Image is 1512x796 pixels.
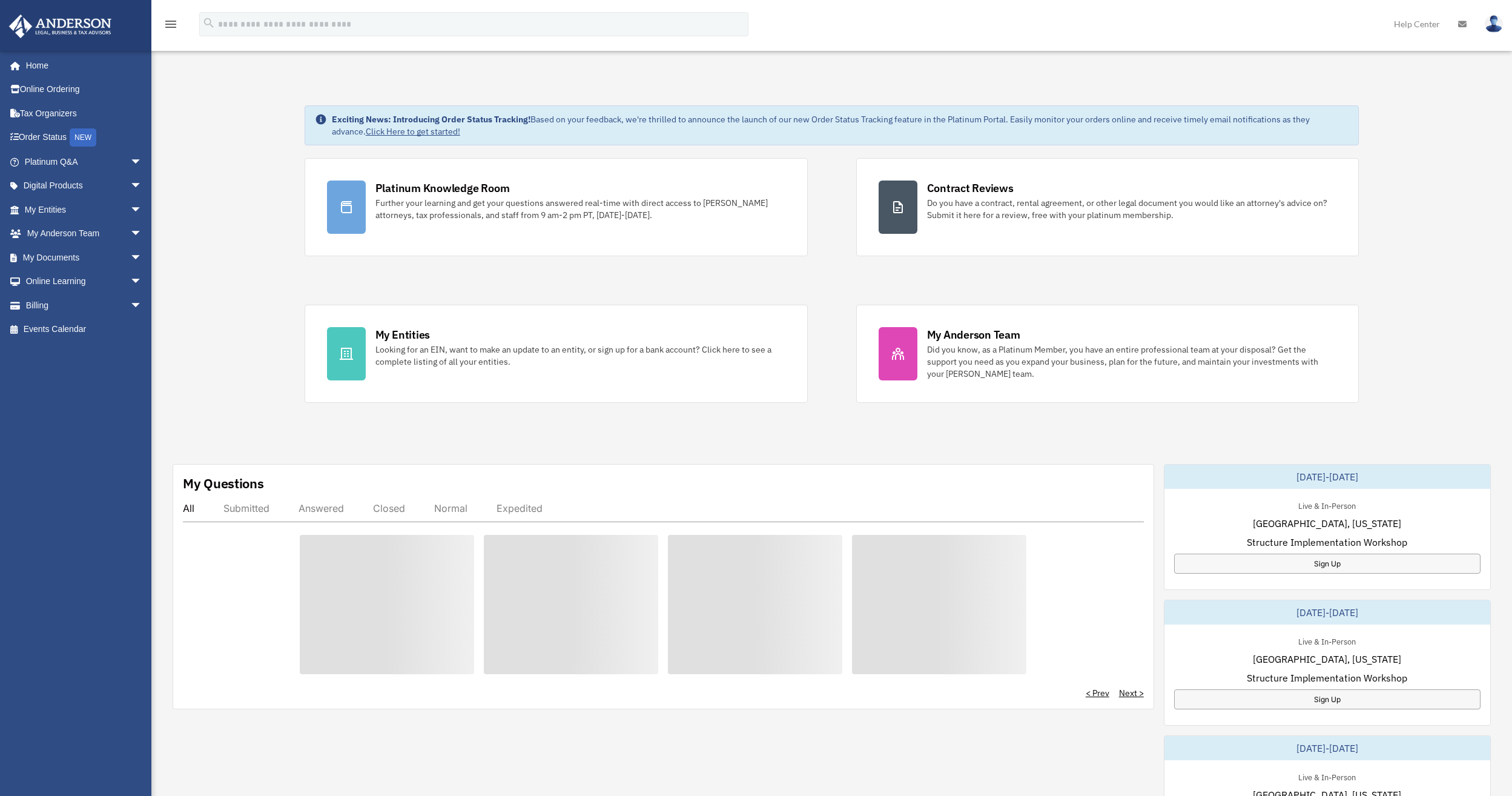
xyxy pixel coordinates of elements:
a: My Anderson Teamarrow_drop_down [8,222,160,246]
div: [DATE]-[DATE] [1164,736,1490,760]
a: Contract Reviews Do you have a contract, rental agreement, or other legal document you would like... [856,158,1359,256]
div: Normal [434,502,467,514]
div: My Anderson Team [927,327,1020,342]
div: [DATE]-[DATE] [1164,465,1490,489]
div: Do you have a contract, rental agreement, or other legal document you would like an attorney's ad... [927,197,1337,221]
a: < Prev [1086,687,1109,699]
span: arrow_drop_down [130,245,154,270]
div: Submitted [223,502,269,514]
i: menu [163,17,178,32]
img: User Pic [1485,15,1503,33]
a: My Entitiesarrow_drop_down [8,197,160,222]
div: Platinum Knowledge Room [375,181,510,196]
span: arrow_drop_down [130,197,154,222]
img: Anderson Advisors Platinum Portal [5,15,115,38]
a: My Entities Looking for an EIN, want to make an update to an entity, or sign up for a bank accoun... [305,305,808,403]
div: My Questions [183,474,264,493]
span: [GEOGRAPHIC_DATA], [US_STATE] [1253,652,1401,666]
a: My Documentsarrow_drop_down [8,245,160,270]
div: Looking for an EIN, want to make an update to an entity, or sign up for a bank account? Click her... [375,343,785,368]
a: Online Ordering [8,78,160,102]
div: Live & In-Person [1289,634,1365,647]
span: arrow_drop_down [130,270,154,294]
div: Live & In-Person [1289,770,1365,783]
a: Home [8,53,154,78]
span: arrow_drop_down [130,150,154,174]
div: NEW [70,128,96,147]
div: All [183,502,194,514]
span: arrow_drop_down [130,293,154,318]
span: arrow_drop_down [130,174,154,199]
a: Digital Productsarrow_drop_down [8,174,160,198]
a: Sign Up [1174,689,1481,709]
div: My Entities [375,327,430,342]
a: Sign Up [1174,554,1481,574]
div: [DATE]-[DATE] [1164,600,1490,625]
div: Did you know, as a Platinum Member, you have an entire professional team at your disposal? Get th... [927,343,1337,380]
a: Platinum Knowledge Room Further your learning and get your questions answered real-time with dire... [305,158,808,256]
a: Events Calendar [8,317,160,342]
div: Contract Reviews [927,181,1014,196]
a: Next > [1119,687,1144,699]
a: Order StatusNEW [8,125,160,150]
div: Closed [373,502,405,514]
span: arrow_drop_down [130,222,154,247]
a: My Anderson Team Did you know, as a Platinum Member, you have an entire professional team at your... [856,305,1359,403]
span: [GEOGRAPHIC_DATA], [US_STATE] [1253,516,1401,531]
div: Expedited [497,502,543,514]
a: Billingarrow_drop_down [8,293,160,317]
i: search [202,16,216,30]
strong: Exciting News: Introducing Order Status Tracking! [332,114,530,125]
div: Further your learning and get your questions answered real-time with direct access to [PERSON_NAM... [375,197,785,221]
div: Live & In-Person [1289,499,1365,511]
a: Tax Organizers [8,101,160,125]
a: Platinum Q&Aarrow_drop_down [8,150,160,174]
a: menu [163,21,178,32]
div: Answered [299,502,344,514]
div: Based on your feedback, we're thrilled to announce the launch of our new Order Status Tracking fe... [332,113,1349,138]
span: Structure Implementation Workshop [1247,535,1407,549]
span: Structure Implementation Workshop [1247,671,1407,685]
a: Online Learningarrow_drop_down [8,270,160,294]
a: Click Here to get started! [366,126,460,137]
